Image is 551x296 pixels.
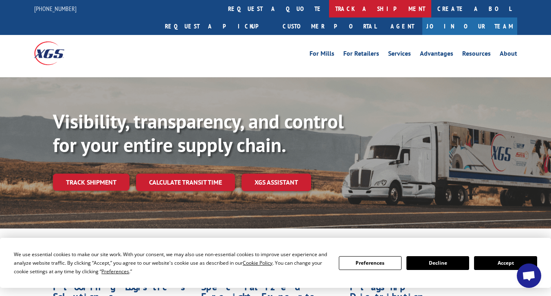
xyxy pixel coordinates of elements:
a: Calculate transit time [136,174,235,191]
a: Advantages [420,50,453,59]
a: Customer Portal [277,17,382,35]
a: XGS ASSISTANT [241,174,311,191]
a: Join Our Team [422,17,517,35]
a: About [500,50,517,59]
b: Visibility, transparency, and control for your entire supply chain. [53,109,344,157]
a: For Mills [310,50,334,59]
a: Track shipment [53,174,130,191]
button: Decline [406,256,469,270]
a: [PHONE_NUMBER] [34,4,77,13]
a: For Retailers [343,50,379,59]
span: Cookie Policy [243,259,272,266]
a: Resources [462,50,491,59]
span: Preferences [101,268,129,275]
a: Request a pickup [159,17,277,35]
a: Agent [382,17,422,35]
button: Accept [474,256,537,270]
a: Services [388,50,411,59]
div: Open chat [517,263,541,288]
button: Preferences [339,256,402,270]
div: We use essential cookies to make our site work. With your consent, we may also use non-essential ... [14,250,329,276]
